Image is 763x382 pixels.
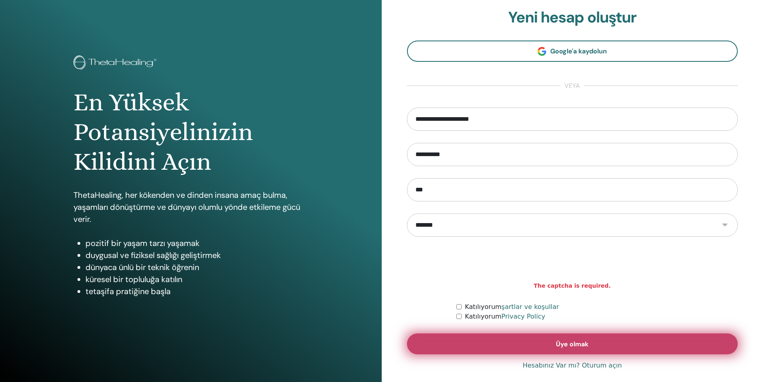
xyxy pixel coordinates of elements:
[407,8,738,27] h2: Yeni hesap oluştur
[501,303,559,311] a: şartlar ve koşullar
[85,273,308,285] li: küresel bir topluluğa katılın
[85,237,308,249] li: pozitif bir yaşam tarzı yaşamak
[85,249,308,261] li: duygusal ve fiziksel sağlığı geliştirmek
[85,261,308,273] li: dünyaca ünlü bir teknik öğrenin
[523,361,622,370] a: Hesabınız Var mı? Oturum açın
[550,47,607,55] span: Google'a kaydolun
[556,340,588,348] span: Üye olmak
[407,41,738,62] a: Google'a kaydolun
[465,312,545,321] label: Katılıyorum
[501,313,545,320] a: Privacy Policy
[73,189,308,225] p: ThetaHealing, her kökenden ve dinden insana amaç bulma, yaşamları dönüştürme ve dünyayı olumlu yö...
[407,333,738,354] button: Üye olmak
[85,285,308,297] li: tetaşifa pratiğine başla
[560,81,584,91] span: veya
[73,87,308,177] h1: En Yüksek Potansiyelinizin Kilidini Açın
[534,282,611,290] strong: The captcha is required.
[465,302,559,312] label: Katılıyorum
[511,249,633,280] iframe: reCAPTCHA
